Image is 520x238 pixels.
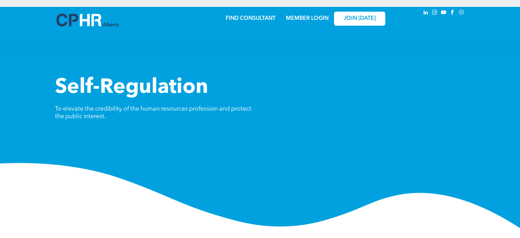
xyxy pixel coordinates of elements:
span: Self-Regulation [55,77,208,98]
a: facebook [449,9,456,18]
a: linkedin [422,9,430,18]
a: youtube [440,9,448,18]
a: JOIN [DATE] [334,12,385,26]
span: To elevate the credibility of the human resources profession and protect the public interest. [55,106,251,120]
a: FIND CONSULTANT [226,16,276,21]
span: JOIN [DATE] [344,15,376,22]
a: MEMBER LOGIN [286,16,329,21]
img: A blue and white logo for cp alberta [56,14,119,26]
a: instagram [431,9,439,18]
a: Social network [458,9,465,18]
